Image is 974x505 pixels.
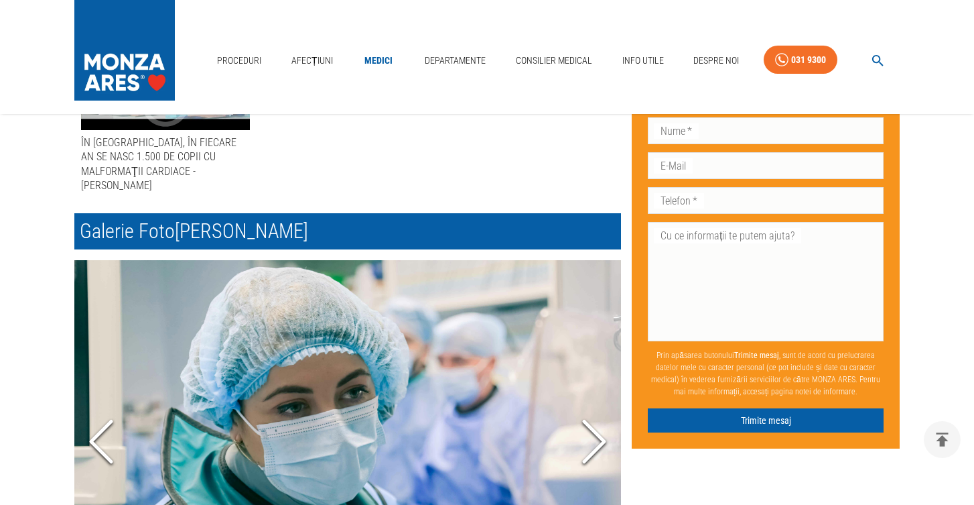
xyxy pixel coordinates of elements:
[419,47,491,74] a: Departamente
[212,47,267,74] a: Proceduri
[617,47,669,74] a: Info Utile
[688,47,744,74] a: Despre Noi
[791,52,826,68] div: 031 9300
[81,135,250,192] div: ÎN [GEOGRAPHIC_DATA], ÎN FIECARE AN SE NASC 1.500 DE COPII CU MALFORMAŢII CARDIACE -[PERSON_NAME]
[648,408,884,433] button: Trimite mesaj
[357,47,400,74] a: Medici
[648,343,884,402] p: Prin apăsarea butonului , sunt de acord cu prelucrarea datelor mele cu caracter personal (ce pot ...
[510,47,598,74] a: Consilier Medical
[286,47,338,74] a: Afecțiuni
[924,421,961,458] button: delete
[764,46,837,74] a: 031 9300
[74,213,621,249] h2: Galerie Foto [PERSON_NAME]
[734,350,779,359] b: Trimite mesaj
